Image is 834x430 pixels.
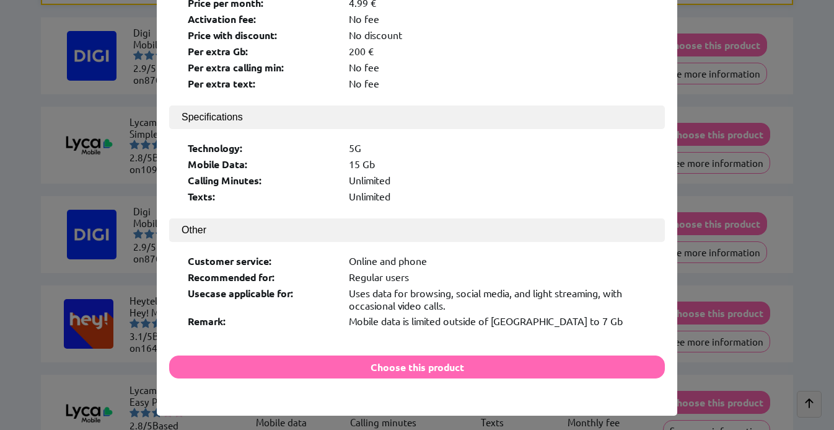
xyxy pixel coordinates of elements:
div: Activation fee: [188,12,336,25]
div: Per extra calling min: [188,61,336,74]
div: Recommended for: [188,271,336,284]
div: No fee [349,77,646,90]
div: Technology: [188,141,336,155]
div: 200 € [349,45,646,58]
div: 5G [349,141,646,155]
div: Remark: [188,315,336,328]
div: Per extra text: [188,77,336,90]
button: Specifications [169,105,665,129]
div: Unlimited [349,190,646,203]
div: No discount [349,29,646,42]
div: Uses data for browsing, social media, and light streaming, with occasional video calls. [349,287,646,311]
div: Mobile Data: [188,158,336,171]
div: Mobile data is limited outside of [GEOGRAPHIC_DATA] to 7 Gb [349,315,646,328]
div: No fee [349,12,646,25]
a: Choose this product [169,361,665,373]
div: 15 Gb [349,158,646,171]
div: No fee [349,61,646,74]
div: Texts: [188,190,336,203]
div: Regular users [349,271,646,284]
div: Customer service: [188,254,336,267]
div: Price with discount: [188,29,336,42]
div: Online and phone [349,254,646,267]
button: Other [169,218,665,242]
div: Usecase applicable for: [188,287,336,311]
div: Unlimited [349,174,646,187]
div: Calling Minutes: [188,174,336,187]
button: Choose this product [169,356,665,378]
div: Per extra Gb: [188,45,336,58]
